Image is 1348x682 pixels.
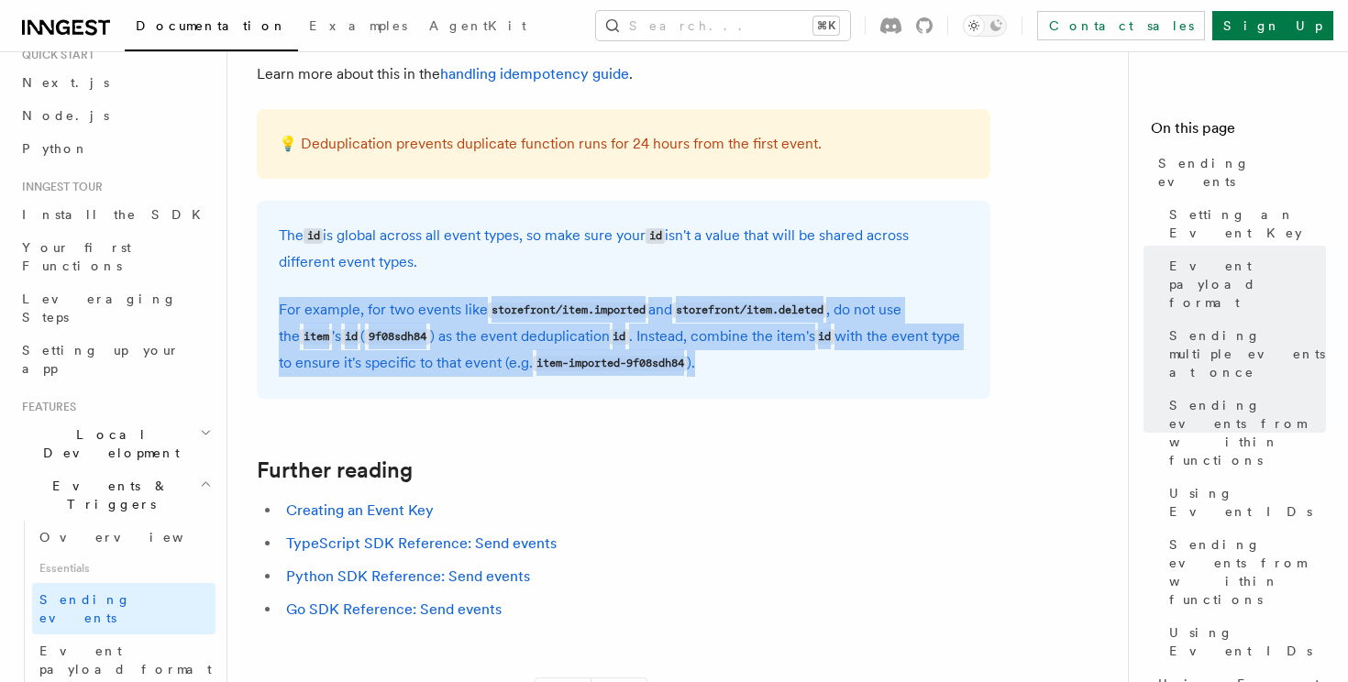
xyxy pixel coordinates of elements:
[15,418,215,469] button: Local Development
[257,61,990,87] p: Learn more about this in the .
[15,425,200,462] span: Local Development
[15,198,215,231] a: Install the SDK
[15,66,215,99] a: Next.js
[440,65,629,82] a: handling idempotency guide
[1151,117,1326,147] h4: On this page
[22,343,180,376] span: Setting up your app
[15,400,76,414] span: Features
[22,291,177,324] span: Leveraging Steps
[533,356,687,371] code: item-imported-9f08sdh84
[596,11,850,40] button: Search...⌘K
[15,282,215,334] a: Leveraging Steps
[15,334,215,385] a: Setting up your app
[39,592,131,625] span: Sending events
[1151,147,1326,198] a: Sending events
[1169,484,1326,521] span: Using Event IDs
[1162,249,1326,319] a: Event payload format
[15,180,103,194] span: Inngest tour
[309,18,407,33] span: Examples
[1162,477,1326,528] a: Using Event IDs
[1162,616,1326,667] a: Using Event IDs
[304,228,323,244] code: id
[32,554,215,583] span: Essentials
[279,223,968,275] p: The is global across all event types, so make sure your isn't a value that will be shared across ...
[1169,326,1326,381] span: Sending multiple events at once
[279,131,968,157] p: 💡 Deduplication prevents duplicate function runs for 24 hours from the first event.
[22,75,109,90] span: Next.js
[15,132,215,165] a: Python
[1162,319,1326,389] a: Sending multiple events at once
[1169,257,1326,312] span: Event payload format
[15,477,200,513] span: Events & Triggers
[22,240,131,273] span: Your first Functions
[298,5,418,49] a: Examples
[963,15,1007,37] button: Toggle dark mode
[125,5,298,51] a: Documentation
[279,297,968,377] p: For example, for two events like and , do not use the 's ( ) as the event deduplication . Instead...
[1169,396,1326,469] span: Sending events from within functions
[15,469,215,521] button: Events & Triggers
[418,5,537,49] a: AgentKit
[429,18,526,33] span: AgentKit
[286,567,530,585] a: Python SDK Reference: Send events
[610,329,629,345] code: id
[1212,11,1333,40] a: Sign Up
[15,48,94,62] span: Quick start
[1162,528,1326,616] a: Sending events from within functions
[286,534,557,552] a: TypeScript SDK Reference: Send events
[39,643,212,676] span: Event payload format
[813,16,839,35] kbd: ⌘K
[1158,154,1326,191] span: Sending events
[1169,535,1326,609] span: Sending events from within functions
[32,583,215,634] a: Sending events
[15,99,215,132] a: Node.js
[365,329,429,345] code: 9f08sdh84
[1037,11,1205,40] a: Contact sales
[815,329,834,345] code: id
[15,231,215,282] a: Your first Functions
[1169,623,1326,660] span: Using Event IDs
[1169,205,1326,242] span: Setting an Event Key
[22,207,212,222] span: Install the SDK
[286,600,502,618] a: Go SDK Reference: Send events
[300,329,332,345] code: item
[286,501,434,519] a: Creating an Event Key
[39,530,228,544] span: Overview
[341,329,360,345] code: id
[1162,198,1326,249] a: Setting an Event Key
[646,228,665,244] code: id
[257,457,413,483] a: Further reading
[1162,389,1326,477] a: Sending events from within functions
[22,108,109,123] span: Node.js
[136,18,287,33] span: Documentation
[22,141,89,156] span: Python
[32,521,215,554] a: Overview
[672,302,826,318] code: storefront/item.deleted
[488,302,648,318] code: storefront/item.imported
